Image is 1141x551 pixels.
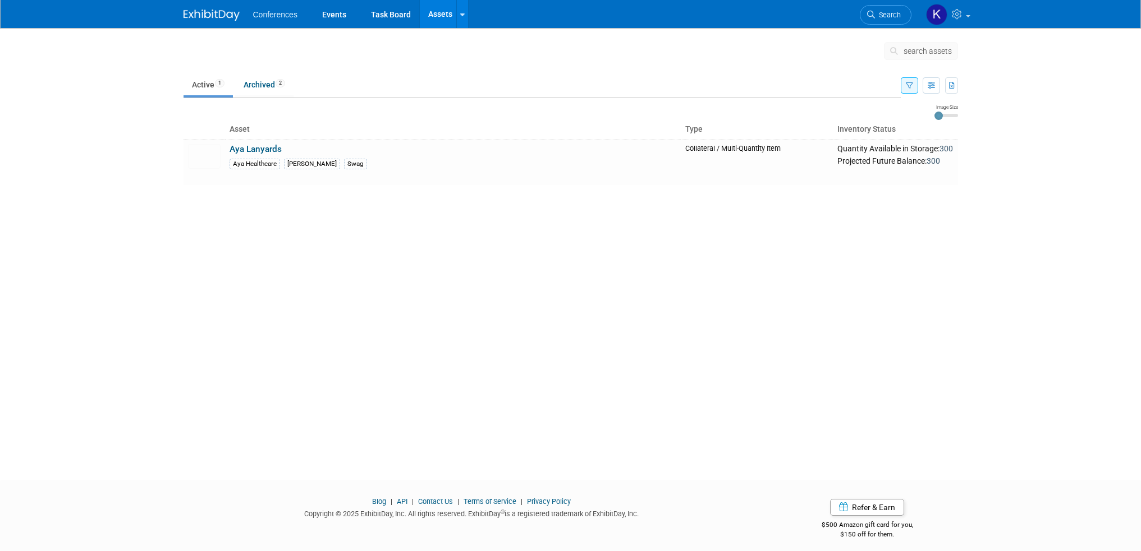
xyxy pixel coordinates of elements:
span: 300 [927,156,940,165]
button: search assets [884,42,958,60]
a: API [397,497,407,506]
span: search assets [904,47,952,55]
a: Refer & Earn [830,499,904,516]
div: Projected Future Balance: [837,154,953,166]
span: 300 [940,144,953,153]
span: Conferences [253,10,297,19]
a: Search [860,5,911,25]
a: Active1 [184,74,233,95]
div: Image Size [934,104,958,110]
span: | [409,497,416,506]
span: 1 [215,79,224,87]
div: $500 Amazon gift card for you, [777,513,958,539]
a: Blog [372,497,386,506]
a: Terms of Service [464,497,516,506]
span: | [455,497,462,506]
img: Katie Widhelm [926,4,947,25]
a: Aya Lanyards [230,144,282,154]
sup: ® [501,509,505,515]
a: Contact Us [418,497,453,506]
div: Copyright © 2025 ExhibitDay, Inc. All rights reserved. ExhibitDay is a registered trademark of Ex... [184,506,760,519]
a: Archived2 [235,74,294,95]
div: Aya Healthcare [230,159,280,169]
th: Type [681,120,833,139]
div: [PERSON_NAME] [284,159,340,169]
span: | [388,497,395,506]
div: Swag [344,159,367,169]
a: Privacy Policy [527,497,571,506]
span: Search [875,11,901,19]
div: Quantity Available in Storage: [837,144,953,154]
span: 2 [276,79,285,87]
th: Asset [225,120,681,139]
img: ExhibitDay [184,10,240,21]
td: Collateral / Multi-Quantity Item [681,139,833,185]
span: | [518,497,525,506]
div: $150 off for them. [777,530,958,539]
